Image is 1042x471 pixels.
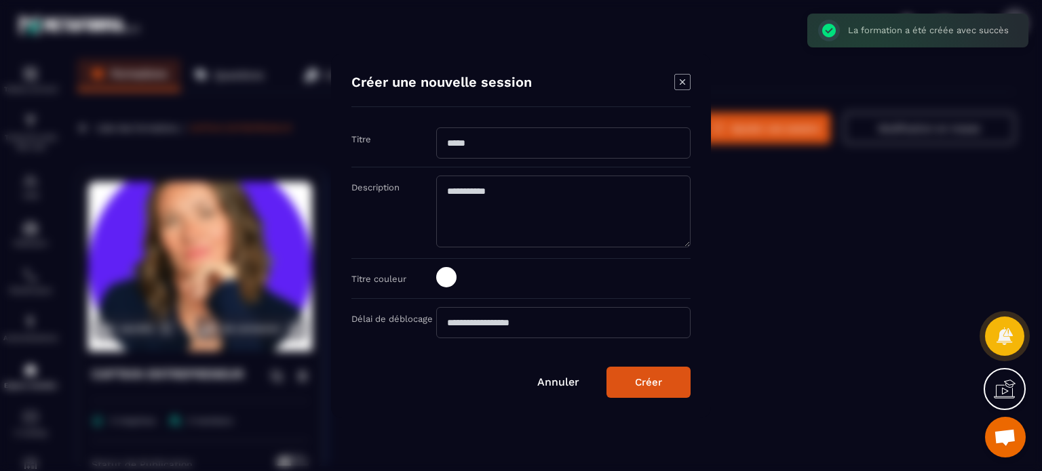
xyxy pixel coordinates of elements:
[537,375,579,388] a: Annuler
[351,74,532,93] h4: Créer une nouvelle session
[606,367,691,398] button: Créer
[635,376,662,388] div: Créer
[351,274,406,284] label: Titre couleur
[351,314,433,324] label: Délai de déblocage
[351,134,371,144] label: Titre
[351,182,400,192] label: Description
[985,417,1026,457] div: Ouvrir le chat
